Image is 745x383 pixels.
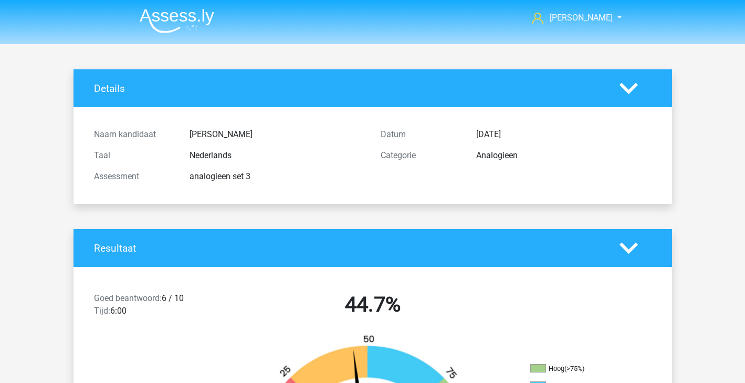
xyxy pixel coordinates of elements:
a: [PERSON_NAME] [528,12,614,24]
span: Goed beantwoord: [94,293,162,303]
div: 6 / 10 6:00 [86,292,229,322]
div: [DATE] [468,128,659,141]
div: Nederlands [182,149,373,162]
div: (>75%) [564,365,584,372]
span: Tijd: [94,306,110,316]
h2: 44.7% [237,292,508,317]
img: Assessly [140,8,214,33]
li: Hoog [530,364,635,374]
div: Categorie [373,149,468,162]
div: [PERSON_NAME] [182,128,373,141]
div: analogieen set 3 [182,170,373,183]
div: Datum [373,128,468,141]
div: Analogieen [468,149,659,162]
div: Naam kandidaat [86,128,182,141]
div: Assessment [86,170,182,183]
div: Taal [86,149,182,162]
h4: Details [94,82,604,95]
span: [PERSON_NAME] [550,13,613,23]
h4: Resultaat [94,242,604,254]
